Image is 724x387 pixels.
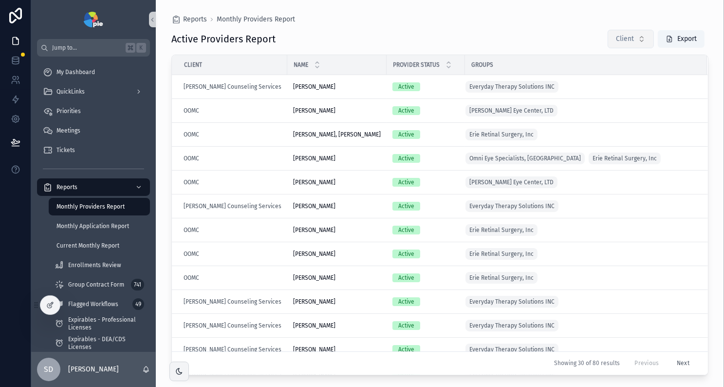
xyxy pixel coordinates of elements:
span: [PERSON_NAME] [293,346,335,353]
div: Active [398,178,414,187]
span: QuickLinks [56,88,85,96]
span: Groups [471,61,493,69]
a: [PERSON_NAME] Counseling Services [184,202,281,210]
a: Erie Retinal Surgery, Inc [465,129,538,140]
a: [PERSON_NAME] Counseling Services [184,322,281,329]
div: 741 [131,279,144,290]
span: Erie Retinal Surgery, Inc [469,250,534,258]
a: [PERSON_NAME] Eye Center, LTD [465,105,557,116]
button: Select Button [608,30,654,48]
a: My Dashboard [37,63,150,81]
a: Enrollments Review [49,256,150,274]
span: Erie Retinal Surgery, Inc [593,155,657,162]
span: Everyday Therapy Solutions INC [469,322,555,329]
a: Expirables - Professional Licenses [49,315,150,332]
span: K [137,44,145,52]
span: [PERSON_NAME] [293,107,335,115]
a: Erie Retinal Surgery, Inc [465,248,538,260]
a: Everyday Therapy Solutions INC [465,344,558,355]
a: Reports [37,178,150,196]
a: OOMC [184,155,199,162]
a: OOMC [184,107,199,115]
button: Export [658,30,705,48]
span: Client [616,34,634,44]
span: Tickets [56,146,75,154]
a: Monthly Providers Report [217,15,295,24]
div: Active [398,226,414,234]
div: Active [398,250,414,258]
a: Monthly Providers Report [49,198,150,215]
a: Current Monthly Report [49,237,150,254]
a: Monthly Application Report [49,217,150,235]
a: QuickLinks [37,83,150,100]
div: Active [398,130,414,139]
a: OOMC [184,131,199,138]
span: OOMC [184,178,199,186]
div: Active [398,273,414,282]
span: [PERSON_NAME] [293,202,335,210]
span: Showing 30 of 80 results [554,360,620,368]
span: [PERSON_NAME] [293,83,335,91]
span: Everyday Therapy Solutions INC [469,298,555,306]
span: Priorities [56,107,81,115]
span: Name [294,61,308,69]
span: Omni Eye Specialists, [GEOGRAPHIC_DATA] [469,155,581,162]
span: [PERSON_NAME] [293,322,335,329]
span: Erie Retinal Surgery, Inc [469,274,534,282]
div: Active [398,106,414,115]
a: Group Contract Form741 [49,276,150,293]
div: Active [398,154,414,163]
a: OOMC [184,274,199,282]
a: Everyday Therapy Solutions INC [465,200,558,212]
span: OOMC [184,226,199,234]
a: Expirables - DEA/CDS Licenses [49,334,150,352]
a: Reports [171,15,207,24]
div: Active [398,321,414,330]
span: My Dashboard [56,68,95,76]
div: scrollable content [31,57,156,352]
span: Meetings [56,127,80,135]
span: Everyday Therapy Solutions INC [469,83,555,91]
span: [PERSON_NAME] [293,155,335,162]
span: Reports [56,183,77,191]
button: Jump to...K [37,39,150,57]
span: [PERSON_NAME] Counseling Services [184,83,281,91]
a: Flagged Workflows49 [49,295,150,313]
span: [PERSON_NAME] Eye Center, LTD [469,107,554,115]
span: [PERSON_NAME] Eye Center, LTD [469,178,554,186]
a: [PERSON_NAME] Counseling Services [184,298,281,306]
h1: Active Providers Report [171,32,276,46]
span: Monthly Providers Report [56,203,125,211]
div: Active [398,202,414,211]
span: Erie Retinal Surgery, Inc [469,226,534,234]
span: Erie Retinal Surgery, Inc [469,131,534,138]
div: Active [398,82,414,91]
img: App logo [84,12,103,27]
span: [PERSON_NAME], [PERSON_NAME] [293,131,381,138]
span: Current Monthly Report [56,242,119,250]
a: Priorities [37,102,150,120]
span: [PERSON_NAME] [293,298,335,306]
a: OOMC [184,250,199,258]
div: Active [398,297,414,306]
span: Jump to... [52,44,122,52]
a: Everyday Therapy Solutions INC [465,296,558,308]
span: Monthly Application Report [56,222,129,230]
div: Active [398,345,414,354]
span: Group Contract Form [68,281,124,289]
div: 49 [132,298,144,310]
span: Expirables - DEA/CDS Licenses [68,335,140,351]
span: SD [44,364,54,375]
a: [PERSON_NAME] Eye Center, LTD [465,176,557,188]
span: Everyday Therapy Solutions INC [469,346,555,353]
span: Provider Status [393,61,440,69]
a: Tickets [37,141,150,159]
